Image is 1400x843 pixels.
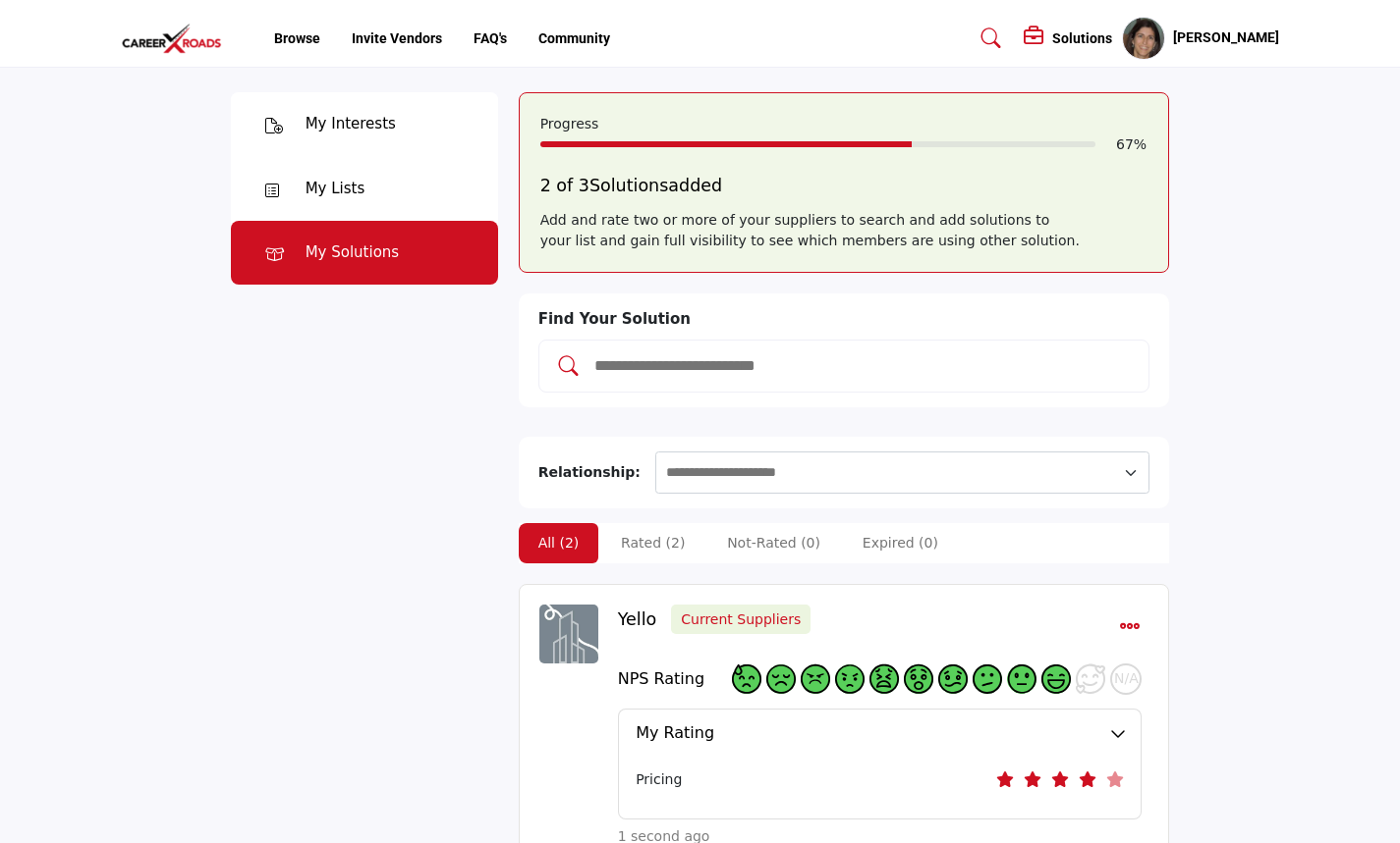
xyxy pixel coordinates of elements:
div: 2 [801,664,830,694]
span: N/A [1114,670,1139,687]
h5: [PERSON_NAME] [1173,28,1279,48]
a: Search [962,23,1014,54]
span: Your indicated relationship type: Current Suppliers [671,605,811,634]
button: Show hide supplier dropdown [1122,17,1165,60]
span: % [1134,136,1147,152]
button: Select Dropdown Menu Options [1118,605,1142,650]
div: 3 [835,664,865,694]
li: Expired (0) [843,523,958,563]
div: 9 [1041,664,1071,694]
div: 6 [938,664,968,694]
h4: NPS Rating [618,669,704,688]
span: Solutions [589,176,668,195]
div: Solutions [1024,26,1112,50]
div: 1 [766,664,796,694]
div: N/A [1110,663,1142,695]
div: My Interests [306,113,396,135]
div: My Lists [306,178,365,200]
span: How would you rate their pricing? [636,769,682,790]
a: FAQ's [474,30,507,46]
div: 5 [904,664,933,694]
button: My Rating [619,710,1111,756]
img: site Logo [121,23,233,55]
div: 7 [973,664,1002,694]
a: Yello [618,609,657,629]
img: yello logo [539,605,598,663]
div: Add and rate two or more of your suppliers to search and add solutions to your list and gain full... [540,210,1148,251]
a: Browse [274,30,320,46]
div: 10 [1076,664,1105,694]
div: 0 [732,664,761,694]
div: My Solutions [306,241,400,264]
li: Rated (2) [601,523,704,563]
li: Not-Rated (0) [707,523,840,563]
a: Invite Vendors [352,30,442,46]
label: Find Your Solution [538,308,691,331]
b: Relationship: [538,464,641,480]
div: 8 [1007,664,1036,694]
div: Progress [540,114,1148,134]
h5: 2 of 3 added [540,176,1148,196]
li: All (2) [519,523,599,563]
div: 4 [869,664,899,694]
a: Community [538,30,610,46]
h5: Solutions [1052,29,1112,47]
input: Add and rate your solutions [592,353,1137,379]
span: 67 [1116,136,1134,152]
